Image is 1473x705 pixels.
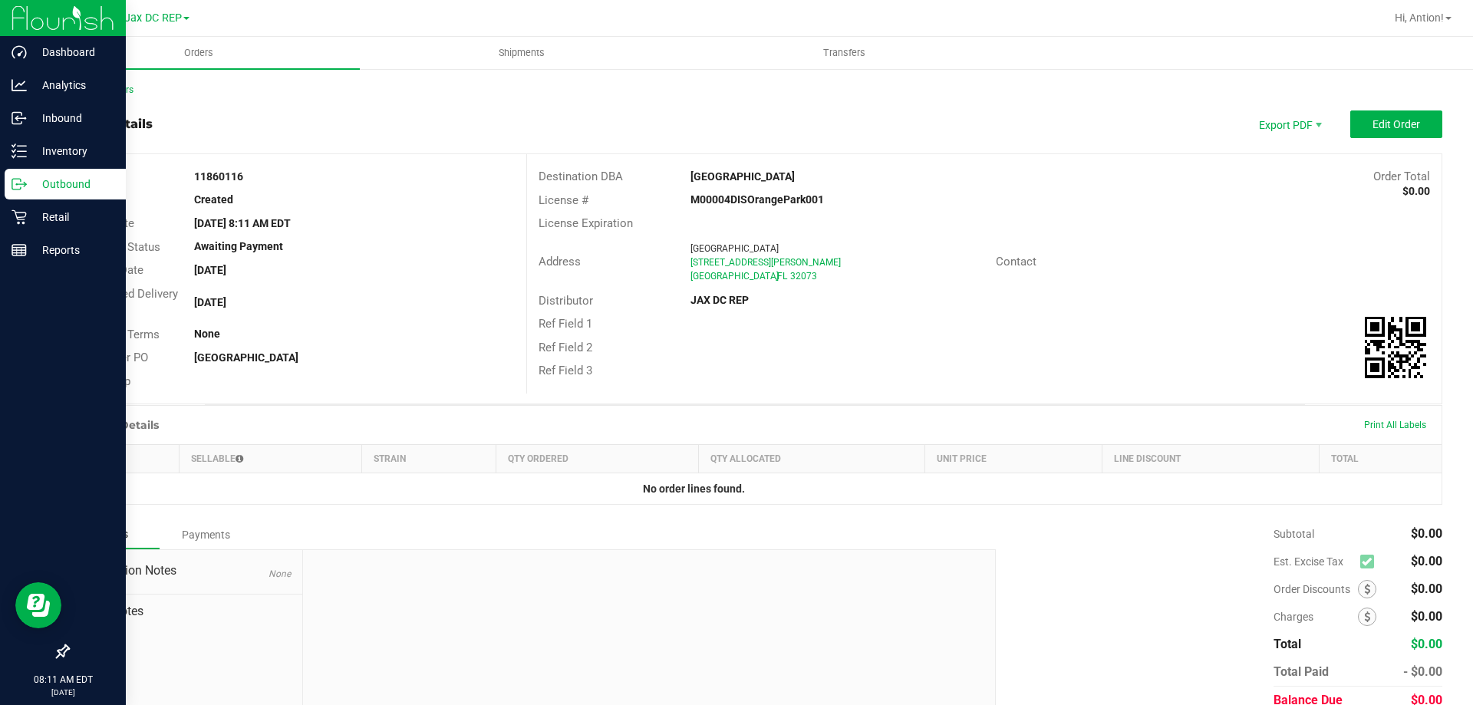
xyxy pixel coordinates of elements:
span: Order Notes [80,602,291,621]
a: Shipments [360,37,683,69]
strong: [DATE] [194,296,226,308]
inline-svg: Dashboard [12,44,27,60]
span: Edit Order [1372,118,1420,130]
th: Qty Allocated [698,445,924,473]
span: Calculate excise tax [1360,552,1381,572]
span: [GEOGRAPHIC_DATA] [690,271,779,282]
span: Distributor [539,294,593,308]
inline-svg: Inventory [12,143,27,159]
span: Requested Delivery Date [80,287,178,318]
inline-svg: Reports [12,242,27,258]
strong: 11860116 [194,170,243,183]
strong: [GEOGRAPHIC_DATA] [194,351,298,364]
span: 32073 [790,271,817,282]
p: Retail [27,208,119,226]
th: Sellable [180,445,362,473]
span: Est. Excise Tax [1274,555,1354,568]
span: Order Total [1373,170,1430,183]
span: License # [539,193,588,207]
strong: M00004DISOrangePark001 [690,193,824,206]
p: Inbound [27,109,119,127]
p: Analytics [27,76,119,94]
th: Qty Ordered [496,445,698,473]
th: Total [1319,445,1442,473]
span: Charges [1274,611,1358,623]
span: $0.00 [1411,637,1442,651]
inline-svg: Inbound [12,110,27,126]
th: Unit Price [925,445,1102,473]
span: Address [539,255,581,268]
span: Jax DC REP [124,12,182,25]
th: Strain [361,445,496,473]
span: Total Paid [1274,664,1329,679]
strong: [DATE] [194,264,226,276]
p: Inventory [27,142,119,160]
inline-svg: Retail [12,209,27,225]
span: [GEOGRAPHIC_DATA] [690,243,779,254]
span: - $0.00 [1403,664,1442,679]
a: Transfers [683,37,1006,69]
span: FL [777,271,787,282]
span: Transfers [802,46,886,60]
span: Order Discounts [1274,583,1358,595]
span: $0.00 [1411,609,1442,624]
strong: [DATE] 8:11 AM EDT [194,217,291,229]
span: Ref Field 2 [539,341,592,354]
span: $0.00 [1411,554,1442,568]
span: Total [1274,637,1301,651]
span: Ref Field 3 [539,364,592,377]
span: Subtotal [1274,528,1314,540]
span: [STREET_ADDRESS][PERSON_NAME] [690,257,841,268]
button: Edit Order [1350,110,1442,138]
span: Print All Labels [1364,420,1426,430]
p: Reports [27,241,119,259]
li: Export PDF [1243,110,1335,138]
span: License Expiration [539,216,633,230]
strong: $0.00 [1402,185,1430,197]
div: Payments [160,521,252,549]
p: Outbound [27,175,119,193]
strong: [GEOGRAPHIC_DATA] [690,170,795,183]
inline-svg: Analytics [12,77,27,93]
span: Destination Notes [80,562,291,580]
span: Contact [996,255,1036,268]
qrcode: 11860116 [1365,317,1426,378]
strong: Awaiting Payment [194,240,283,252]
p: [DATE] [7,687,119,698]
th: Line Discount [1102,445,1319,473]
span: $0.00 [1411,526,1442,541]
p: Dashboard [27,43,119,61]
strong: No order lines found. [643,483,745,495]
strong: Created [194,193,233,206]
span: Orders [163,46,234,60]
span: None [269,568,291,579]
span: Hi, Antion! [1395,12,1444,24]
span: Ref Field 1 [539,317,592,331]
p: 08:11 AM EDT [7,673,119,687]
strong: JAX DC REP [690,294,749,306]
strong: None [194,328,220,340]
a: Orders [37,37,360,69]
iframe: Resource center [15,582,61,628]
span: Shipments [478,46,565,60]
img: Scan me! [1365,317,1426,378]
inline-svg: Outbound [12,176,27,192]
span: Destination DBA [539,170,623,183]
span: $0.00 [1411,581,1442,596]
span: , [776,271,777,282]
